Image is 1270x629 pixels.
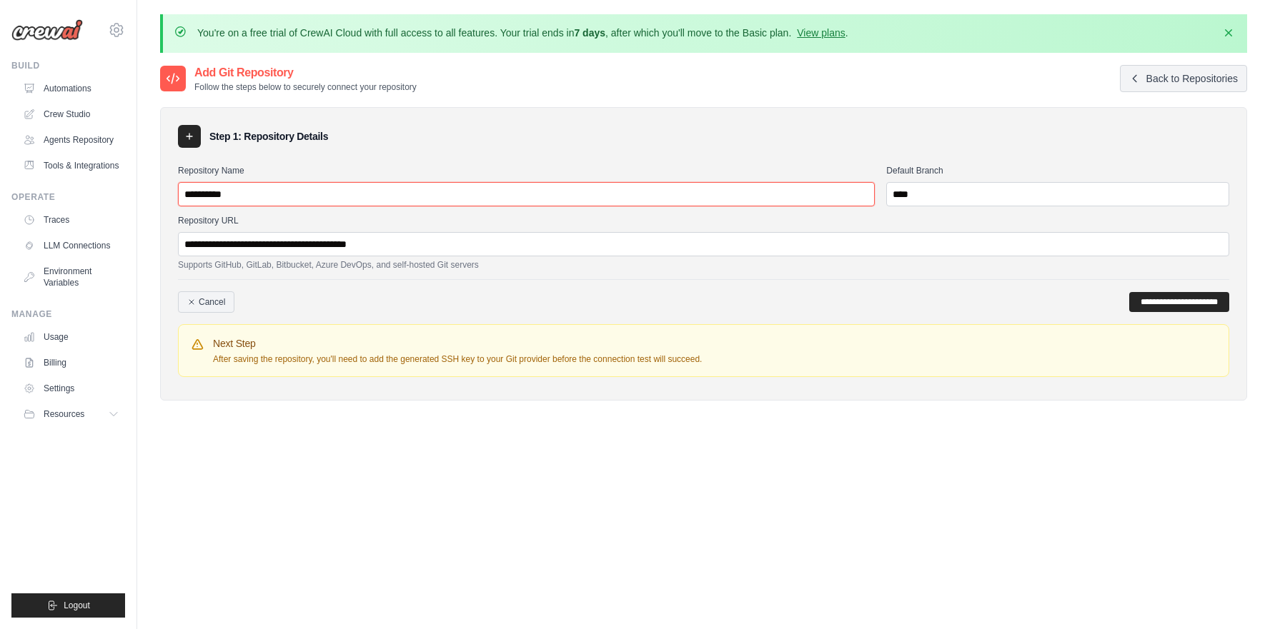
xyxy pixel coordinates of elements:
a: Environment Variables [17,260,125,294]
a: Automations [17,77,125,100]
a: Traces [17,208,125,231]
h3: Step 1: Repository Details [209,129,328,144]
p: Follow the steps below to securely connect your repository [194,81,417,93]
span: Resources [44,408,84,420]
label: Default Branch [886,165,1229,176]
h2: Add Git Repository [194,64,417,81]
button: Logout [11,593,125,618]
a: Agents Repository [17,129,125,151]
p: You're on a free trial of CrewAI Cloud with full access to all features. Your trial ends in , aft... [197,26,848,40]
label: Repository URL [178,215,1229,226]
a: Crew Studio [17,103,125,126]
a: Billing [17,351,125,374]
p: Supports GitHub, GitLab, Bitbucket, Azure DevOps, and self-hosted Git servers [178,259,1229,271]
img: Logo [11,19,83,41]
a: Tools & Integrations [17,154,125,177]
a: Back to Repositories [1120,65,1247,92]
h4: Next Step [213,336,702,351]
div: Build [11,60,125,71]
button: Resources [17,403,125,426]
p: After saving the repository, you'll need to add the generated SSH key to your Git provider before... [213,353,702,365]
div: Operate [11,191,125,203]
label: Repository Name [178,165,875,176]
a: Cancel [178,291,234,313]
div: Manage [11,308,125,320]
a: Settings [17,377,125,400]
a: LLM Connections [17,234,125,257]
a: View plans [797,27,845,39]
strong: 7 days [574,27,605,39]
a: Usage [17,326,125,348]
span: Logout [64,600,90,611]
